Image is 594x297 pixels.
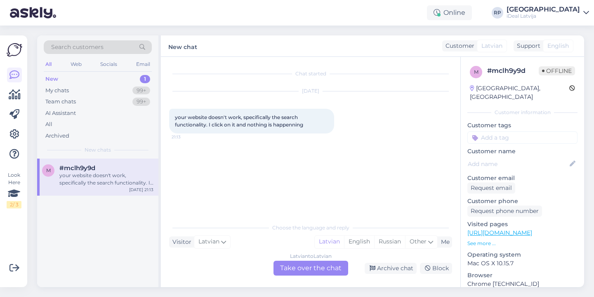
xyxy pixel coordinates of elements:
[427,5,472,20] div: Online
[547,42,569,50] span: English
[420,263,452,274] div: Block
[467,121,577,130] p: Customer tags
[467,240,577,247] p: See more ...
[467,280,577,288] p: Chrome [TECHNICAL_ID]
[467,174,577,182] p: Customer email
[169,224,452,232] div: Choose the language and reply
[45,132,69,140] div: Archived
[481,42,502,50] span: Latvian
[198,237,219,246] span: Latvian
[468,159,568,168] input: Add name
[344,236,374,248] div: English
[51,43,104,51] span: Search customers
[7,201,21,208] div: 2 / 3
[492,7,503,19] div: RP
[374,236,405,248] div: Russian
[140,75,150,83] div: 1
[132,87,150,95] div: 99+
[85,146,111,154] span: New chats
[290,253,332,260] div: Latvian to Latvian
[129,187,153,193] div: [DATE] 21:13
[487,66,539,76] div: # mclh9y9d
[474,69,478,75] span: m
[467,131,577,144] input: Add a tag
[467,109,577,116] div: Customer information
[69,59,83,70] div: Web
[168,40,197,51] label: New chat
[59,164,95,172] span: #mclh9y9d
[507,6,589,19] a: [GEOGRAPHIC_DATA]iDeal Latvija
[59,172,153,187] div: your website doesn't work, specifically the search functionality. I click on it and nothing is ha...
[315,236,344,248] div: Latvian
[467,182,515,194] div: Request email
[467,271,577,280] p: Browser
[134,59,152,70] div: Email
[172,134,203,140] span: 21:13
[365,263,417,274] div: Archive chat
[7,171,21,208] div: Look Here
[438,238,450,246] div: Me
[467,197,577,206] p: Customer phone
[273,261,348,276] div: Take over the chat
[45,109,76,117] div: AI Assistant
[467,250,577,259] p: Operating system
[44,59,53,70] div: All
[410,238,427,245] span: Other
[169,87,452,95] div: [DATE]
[45,98,76,106] div: Team chats
[507,13,580,19] div: iDeal Latvija
[45,87,69,95] div: My chats
[132,98,150,106] div: 99+
[514,42,540,50] div: Support
[467,259,577,268] p: Mac OS X 10.15.7
[467,229,532,236] a: [URL][DOMAIN_NAME]
[99,59,119,70] div: Socials
[169,238,191,246] div: Visitor
[539,66,575,75] span: Offline
[467,220,577,229] p: Visited pages
[507,6,580,13] div: [GEOGRAPHIC_DATA]
[169,70,452,77] div: Chat started
[45,75,58,83] div: New
[467,147,577,156] p: Customer name
[442,42,474,50] div: Customer
[46,167,51,173] span: m
[470,84,569,101] div: [GEOGRAPHIC_DATA], [GEOGRAPHIC_DATA]
[7,42,22,58] img: Askly Logo
[467,206,542,217] div: Request phone number
[45,120,52,129] div: All
[175,114,303,128] span: your website doesn't work, specifically the search functionality. I click on it and nothing is ha...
